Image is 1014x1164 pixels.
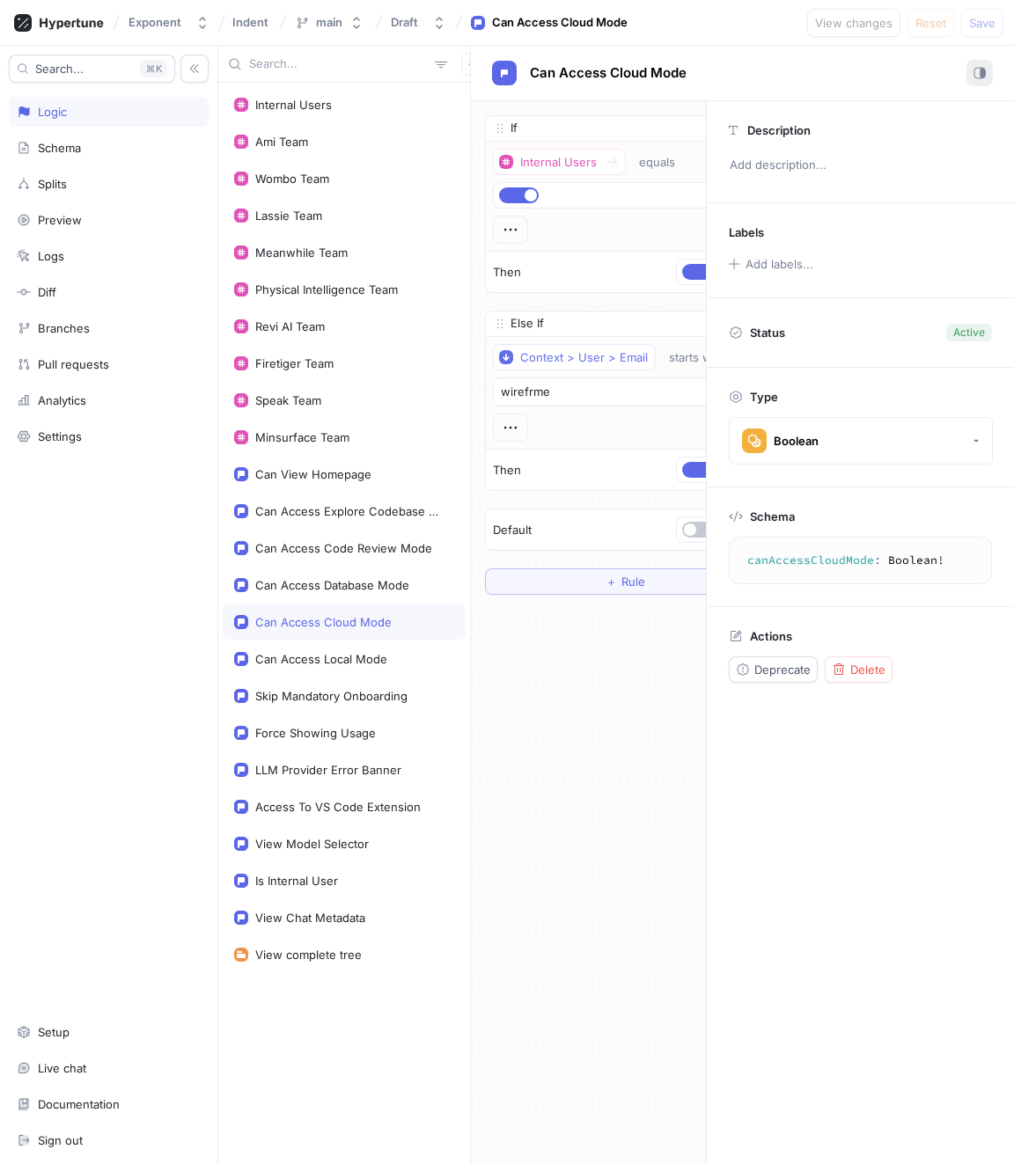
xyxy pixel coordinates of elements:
div: Diff [38,285,56,299]
button: starts with [661,344,751,370]
a: Documentation [9,1089,209,1119]
div: Revi AI Team [255,319,325,333]
div: Active [953,325,985,340]
div: K [140,60,167,77]
button: Reset [907,9,954,37]
p: Actions [750,629,792,643]
div: Context > User > Email [520,350,648,365]
div: Physical Intelligence Team [255,282,398,296]
div: Lassie Team [255,209,322,223]
div: Ami Team [255,135,308,149]
div: Force Showing Usage [255,726,376,740]
input: Search... [249,55,428,73]
div: Exponent [129,15,181,30]
p: Then [493,264,521,282]
div: Setup [38,1025,70,1039]
div: Branches [38,321,90,335]
div: Analytics [38,393,86,407]
p: Schema [750,509,795,523]
div: Schema [38,141,81,155]
div: Can Access Explore Codebase Mode [255,504,447,518]
div: Access To VS Code Extension [255,800,421,814]
div: equals [639,155,675,170]
div: Documentation [38,1097,120,1111]
button: Deprecate [729,656,818,683]
p: Description [747,123,811,137]
span: Rule [621,576,645,587]
p: Then [493,462,521,480]
div: Firetiger Team [255,356,334,370]
div: Can Access Code Review Mode [255,541,432,555]
div: Sign out [38,1133,83,1147]
div: Can Access Local Mode [255,652,387,666]
div: main [316,15,342,30]
div: Skip Mandatory Onboarding [255,689,408,703]
div: View Model Selector [255,837,369,851]
div: Splits [38,177,67,191]
div: Is Internal User [255,874,338,888]
textarea: wirefrme [493,377,757,406]
div: Add labels... [746,259,813,270]
div: Wombo Team [255,172,329,186]
div: Can Access Cloud Mode [492,14,628,32]
button: equals [631,149,701,175]
span: Delete [850,664,885,675]
button: Search...K [9,55,175,83]
p: If [511,120,518,137]
span: Save [969,18,996,28]
div: Can Access Cloud Mode [255,615,392,629]
p: Default [493,522,532,539]
div: Can View Homepage [255,467,371,481]
p: Else If [511,315,544,333]
button: Delete [825,656,893,683]
textarea: canAccessCloudMode: Boolean! [737,545,984,576]
button: Internal Users [493,149,626,175]
div: Preview [38,213,82,227]
div: LLM Provider Error Banner [255,763,401,777]
div: Meanwhile Team [255,245,348,260]
div: Internal Users [520,155,597,170]
div: Pull requests [38,357,109,371]
div: Boolean [774,434,819,449]
button: Save [961,9,1003,37]
div: Logs [38,249,64,263]
button: Boolean [729,417,993,465]
div: Settings [38,429,82,443]
button: Draft [384,8,453,37]
p: Type [750,390,778,404]
button: View changes [807,9,900,37]
button: main [288,8,371,37]
span: Can Access Cloud Mode [530,66,687,80]
div: Internal Users [255,98,332,112]
button: ＋Rule [485,568,765,595]
div: Live chat [38,1061,86,1075]
button: Context > User > Email [493,344,656,370]
span: Indent [232,16,268,28]
span: Reset [915,18,946,28]
div: View Chat Metadata [255,911,365,925]
div: Can Access Database Mode [255,578,409,592]
div: Logic [38,105,67,119]
p: Status [750,320,785,345]
span: ＋ [606,576,617,587]
span: View changes [815,18,893,28]
div: Minsurface Team [255,430,349,444]
span: Search... [35,63,84,74]
p: Add description... [722,150,999,180]
button: Exponent [121,8,217,37]
div: Draft [391,15,418,30]
p: Labels [729,225,764,239]
span: Deprecate [754,664,811,675]
button: Add labels... [723,253,818,275]
div: Speak Team [255,393,321,407]
div: starts with [669,350,725,365]
div: View complete tree [255,948,362,962]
